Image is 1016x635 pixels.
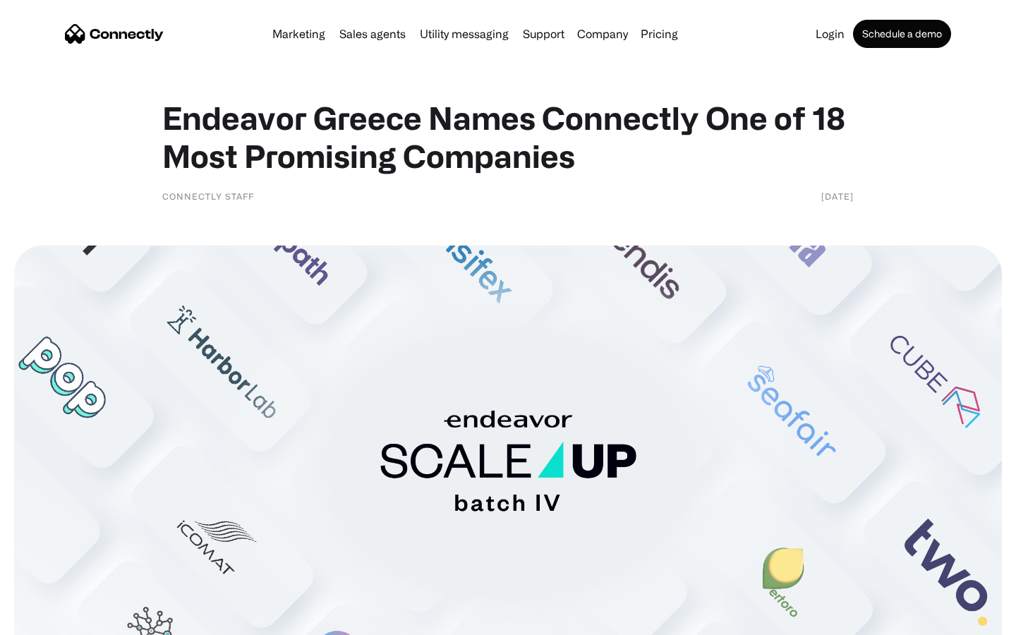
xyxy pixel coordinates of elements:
[517,28,570,40] a: Support
[810,28,850,40] a: Login
[162,189,254,203] div: Connectly Staff
[267,28,331,40] a: Marketing
[853,20,951,48] a: Schedule a demo
[334,28,411,40] a: Sales agents
[162,99,854,175] h1: Endeavor Greece Names Connectly One of 18 Most Promising Companies
[577,24,628,44] div: Company
[414,28,514,40] a: Utility messaging
[821,189,854,203] div: [DATE]
[635,28,684,40] a: Pricing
